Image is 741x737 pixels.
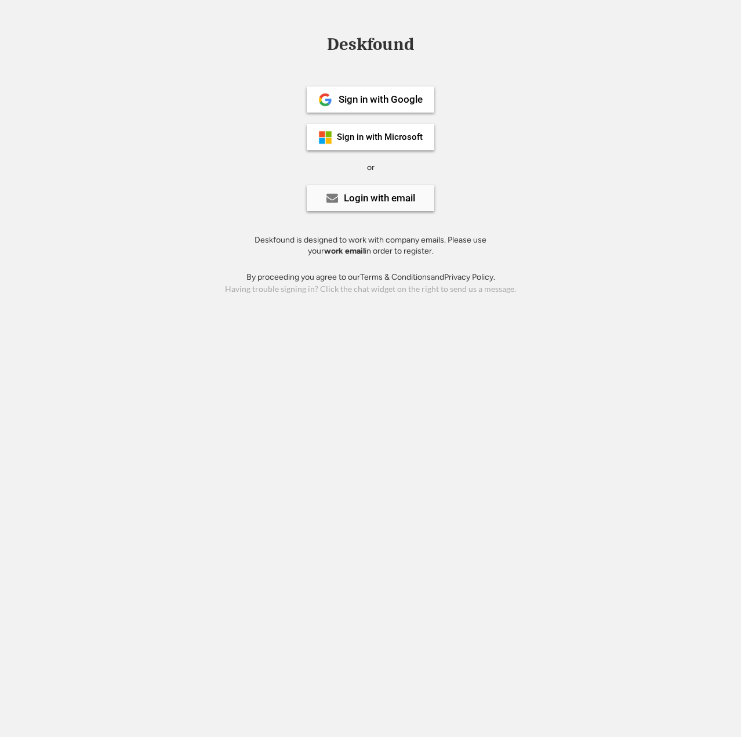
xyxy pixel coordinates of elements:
[344,193,415,203] div: Login with email
[324,246,365,256] strong: work email
[360,272,431,282] a: Terms & Conditions
[240,234,501,257] div: Deskfound is designed to work with company emails. Please use your in order to register.
[318,93,332,107] img: 1024px-Google__G__Logo.svg.png
[321,35,420,53] div: Deskfound
[444,272,495,282] a: Privacy Policy.
[246,272,495,283] div: By proceeding you agree to our and
[318,131,332,144] img: ms-symbollockup_mssymbol_19.png
[337,133,423,142] div: Sign in with Microsoft
[339,95,423,104] div: Sign in with Google
[367,162,375,174] div: or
